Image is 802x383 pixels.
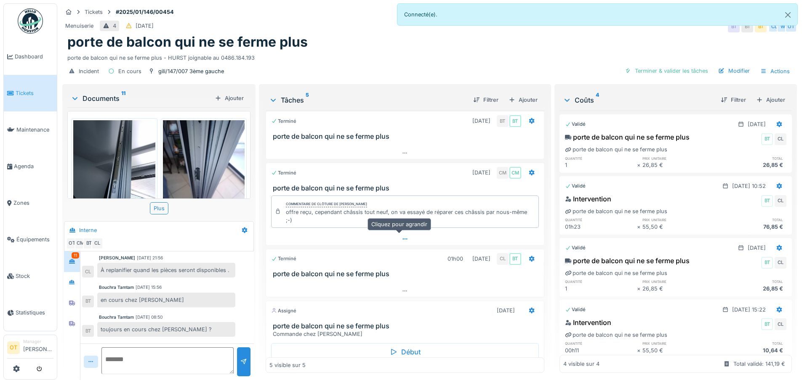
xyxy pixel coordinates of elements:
[748,244,766,252] div: [DATE]
[273,184,540,192] h3: porte de balcon qui ne se ferme plus
[73,120,155,229] img: 4raypxked3ywvr9mi32c15nfaa4g
[732,182,766,190] div: [DATE] 10:52
[4,258,57,294] a: Stock
[761,318,773,330] div: BT
[65,22,93,30] div: Menuiserie
[273,132,540,140] h3: porte de balcon qui ne se ferme plus
[271,169,296,177] div: Terminé
[72,252,79,259] div: 11
[761,257,773,269] div: BT
[137,255,163,261] div: [DATE] 21:56
[99,255,135,261] div: [PERSON_NAME]
[565,182,586,190] div: Validé
[85,8,103,16] div: Tickets
[761,195,773,207] div: BT
[565,269,667,277] div: porte de balcon qui ne se ferme plus
[497,253,509,265] div: CL
[112,8,177,16] strong: #2025/01/146/00454
[16,272,53,280] span: Stock
[565,161,637,169] div: 1
[637,223,642,231] div: ×
[755,21,767,32] div: BT
[642,341,714,346] h6: prix unitaire
[778,4,797,26] button: Close
[509,167,521,179] div: CM
[448,255,463,263] div: 01h00
[741,21,753,32] div: BT
[15,53,53,61] span: Dashboard
[565,331,667,339] div: porte de balcon qui ne se ferme plus
[97,293,235,307] div: en cours chez [PERSON_NAME]
[368,218,431,230] div: Cliquez pour agrandir
[565,317,611,328] div: Intervention
[775,133,786,145] div: CL
[79,67,99,75] div: Incident
[79,226,97,234] div: Interne
[113,22,116,30] div: 4
[4,294,57,331] a: Statistiques
[505,94,541,106] div: Ajouter
[13,199,53,207] span: Zones
[269,95,466,105] div: Tâches
[714,285,786,293] div: 26,85 €
[163,120,245,229] img: khvzbo9bg0uptn7jpz1y5d9ax4w1
[785,21,797,32] div: OT
[565,121,586,128] div: Validé
[497,115,509,127] div: BT
[733,360,785,368] div: Total validé: 141,19 €
[565,279,637,284] h6: quantité
[565,156,637,161] h6: quantité
[273,270,540,278] h3: porte de balcon qui ne se ferme plus
[563,95,714,105] div: Coûts
[565,346,637,354] div: 00h11
[397,3,798,26] div: Connecté(e).
[82,325,94,337] div: BT
[768,21,780,32] div: CL
[4,38,57,75] a: Dashboard
[757,65,794,77] div: Actions
[728,21,740,32] div: BT
[714,341,786,346] h6: total
[565,285,637,293] div: 1
[621,65,711,77] div: Terminer & valider les tâches
[306,95,309,105] sup: 5
[563,360,600,368] div: 4 visible sur 4
[16,89,53,97] span: Tickets
[273,322,540,330] h3: porte de balcon qui ne se ferme plus
[775,195,786,207] div: CL
[16,309,53,317] span: Statistiques
[732,306,766,314] div: [DATE] 15:22
[82,296,94,307] div: BT
[150,202,168,214] div: Plus
[75,238,86,249] div: CM
[565,207,667,215] div: porte de balcon qui ne se ferme plus
[4,75,57,111] a: Tickets
[753,94,789,106] div: Ajouter
[18,8,43,34] img: Badge_color-CXgf-gQk.svg
[637,285,642,293] div: ×
[4,221,57,258] a: Équipements
[642,217,714,222] h6: prix unitaire
[286,201,367,207] div: Commentaire de clôture de [PERSON_NAME]
[642,156,714,161] h6: prix unitaire
[509,253,521,265] div: BT
[715,65,753,77] div: Modifier
[565,244,586,251] div: Validé
[91,238,103,249] div: CL
[642,161,714,169] div: 26,85 €
[118,67,141,75] div: En cours
[748,120,766,128] div: [DATE]
[67,34,308,50] h1: porte de balcon qui ne se ferme plus
[273,330,540,338] div: Commande chez [PERSON_NAME]
[7,341,20,354] li: OT
[470,94,502,106] div: Filtrer
[121,93,125,103] sup: 11
[14,162,53,170] span: Agenda
[596,95,599,105] sup: 4
[565,145,667,153] div: porte de balcon qui ne se ferme plus
[714,223,786,231] div: 76,85 €
[497,167,509,179] div: CM
[497,306,515,314] div: [DATE]
[136,22,154,30] div: [DATE]
[565,223,637,231] div: 01h23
